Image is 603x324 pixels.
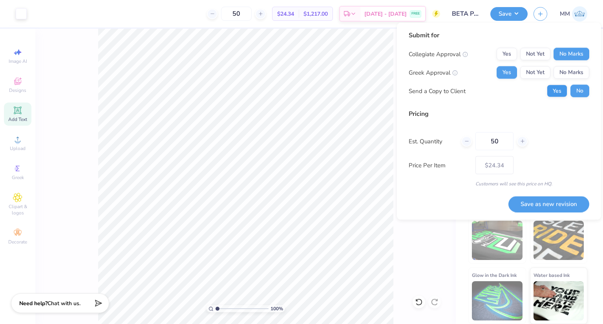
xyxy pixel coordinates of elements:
[554,48,589,60] button: No Marks
[520,48,550,60] button: Not Yet
[475,132,513,150] input: – –
[411,11,420,16] span: FREE
[560,9,570,18] span: MM
[472,221,523,260] img: Neon Ink
[409,137,455,146] label: Est. Quantity
[409,68,458,77] div: Greek Approval
[409,31,589,40] div: Submit for
[409,49,468,59] div: Collegiate Approval
[270,305,283,312] span: 100 %
[490,7,528,21] button: Save
[409,109,589,119] div: Pricing
[534,221,584,260] img: Metallic & Glitter Ink
[4,203,31,216] span: Clipart & logos
[572,6,587,22] img: Megan Manaj
[472,281,523,320] img: Glow in the Dark Ink
[560,6,587,22] a: MM
[19,300,48,307] strong: Need help?
[409,161,470,170] label: Price Per Item
[520,66,550,79] button: Not Yet
[554,66,589,79] button: No Marks
[534,271,570,279] span: Water based Ink
[48,300,80,307] span: Chat with us.
[409,180,589,187] div: Customers will see this price on HQ.
[497,48,517,60] button: Yes
[9,87,26,93] span: Designs
[547,85,567,97] button: Yes
[409,86,466,95] div: Send a Copy to Client
[497,66,517,79] button: Yes
[303,10,328,18] span: $1,217.00
[534,281,584,320] img: Water based Ink
[12,174,24,181] span: Greek
[10,145,26,152] span: Upload
[277,10,294,18] span: $24.34
[472,271,517,279] span: Glow in the Dark Ink
[570,85,589,97] button: No
[8,116,27,123] span: Add Text
[9,58,27,64] span: Image AI
[8,239,27,245] span: Decorate
[364,10,407,18] span: [DATE] - [DATE]
[221,7,252,21] input: – –
[508,196,589,212] button: Save as new revision
[446,6,484,22] input: Untitled Design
